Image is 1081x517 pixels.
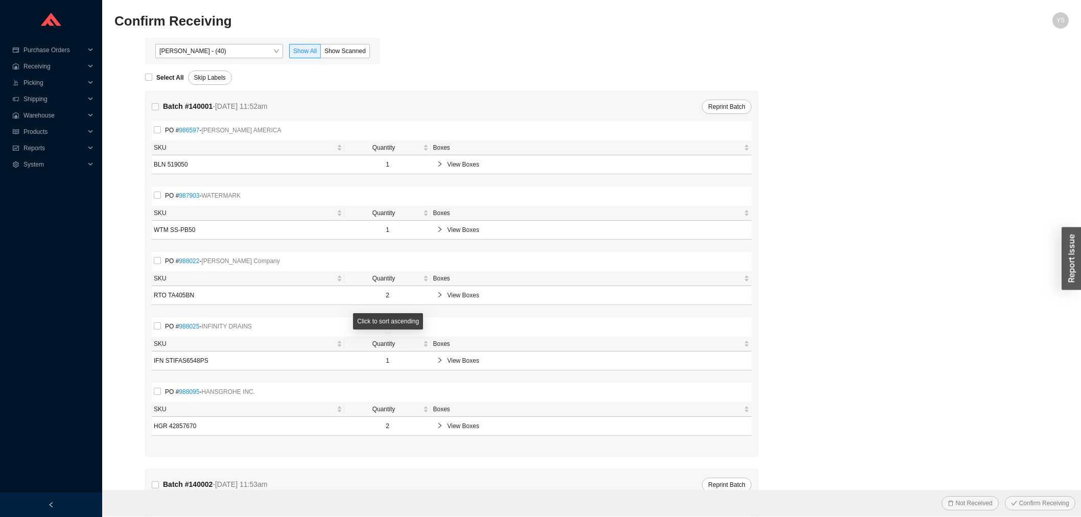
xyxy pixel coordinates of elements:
span: HANSGROHE INC. [201,388,255,395]
span: View Boxes [447,225,745,235]
th: Quantity sortable [344,337,431,351]
span: SKU [154,208,335,218]
span: right [437,357,443,363]
span: Quantity [346,273,421,284]
button: Reprint Batch [702,478,751,492]
th: Boxes sortable [431,402,751,417]
th: SKU sortable [152,337,344,351]
span: PO # - [161,125,285,135]
span: Reports [24,140,85,156]
span: PO # - [161,191,245,201]
a: 986597 [179,127,199,134]
td: 1 [344,155,431,174]
span: PO # - [161,256,284,266]
span: View Boxes [447,356,745,366]
a: 988025 [179,323,199,330]
span: Boxes [433,143,742,153]
td: 1 [344,351,431,370]
span: Boxes [433,273,742,284]
button: Skip Labels [188,70,232,85]
div: Click to sort ascending [353,313,423,330]
a: 988095 [179,388,199,395]
th: Boxes sortable [431,271,751,286]
th: Quantity sortable [344,206,431,221]
h2: Confirm Receiving [114,12,830,30]
strong: Batch # 140002 [163,480,213,488]
span: right [437,292,443,298]
span: View Boxes [447,421,745,431]
span: Receiving [24,58,85,75]
th: Boxes sortable [431,206,751,221]
span: [PERSON_NAME] AMERICA [201,127,281,134]
th: Boxes sortable [431,337,751,351]
button: checkConfirm Receiving [1005,496,1075,510]
span: PO # - [161,387,259,397]
span: fund [12,145,19,151]
span: Angel Negron - (40) [159,44,279,58]
span: credit-card [12,47,19,53]
span: - [DATE] 11:53am [213,480,267,488]
span: WATERMARK [201,192,241,199]
span: read [12,129,19,135]
span: Warehouse [24,107,85,124]
span: INFINITY DRAINS [201,323,251,330]
span: Shipping [24,91,85,107]
strong: Select All [156,74,184,81]
span: System [24,156,85,173]
strong: Batch # 140001 [163,102,213,110]
td: 2 [344,286,431,305]
span: Products [24,124,85,140]
div: View Boxes [433,221,749,239]
span: left [48,502,54,508]
th: Boxes sortable [431,140,751,155]
span: - [DATE] 11:52am [213,102,267,110]
span: [PERSON_NAME] Company [201,257,279,265]
span: Show All [293,48,317,55]
a: 988022 [179,257,199,265]
span: Reprint Batch [708,102,745,112]
span: SKU [154,339,335,349]
span: Purchase Orders [24,42,85,58]
th: SKU sortable [152,402,344,417]
span: right [437,161,443,167]
span: Quantity [346,339,421,349]
button: Reprint Batch [702,100,751,114]
span: Picking [24,75,85,91]
div: View Boxes [433,286,749,304]
span: PO # - [161,321,256,332]
span: View Boxes [447,159,745,170]
th: Quantity sortable [344,271,431,286]
span: right [437,422,443,429]
span: setting [12,161,19,168]
span: Boxes [433,339,742,349]
span: Boxes [433,208,742,218]
span: SKU [154,404,335,414]
span: SKU [154,273,335,284]
div: View Boxes [433,155,749,174]
td: WTM SS-PB50 [152,221,344,240]
div: View Boxes [433,417,749,435]
td: IFN STIFAS6548PS [152,351,344,370]
span: Reprint Batch [708,480,745,490]
td: HGR 42857670 [152,417,344,436]
span: Quantity [346,208,421,218]
td: RTO TA405BN [152,286,344,305]
td: 1 [344,221,431,240]
th: Quantity sortable [344,402,431,417]
div: View Boxes [433,351,749,370]
a: 987903 [179,192,199,199]
td: BLN 519050 [152,155,344,174]
th: Quantity sortable [344,140,431,155]
td: 2 [344,417,431,436]
span: Boxes [433,404,742,414]
span: YS [1056,12,1065,29]
span: Quantity [346,404,421,414]
span: Quantity [346,143,421,153]
span: Show Scanned [324,48,366,55]
span: Skip Labels [194,73,226,83]
th: SKU sortable [152,271,344,286]
span: View Boxes [447,290,745,300]
span: SKU [154,143,335,153]
th: SKU sortable [152,140,344,155]
th: SKU sortable [152,206,344,221]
